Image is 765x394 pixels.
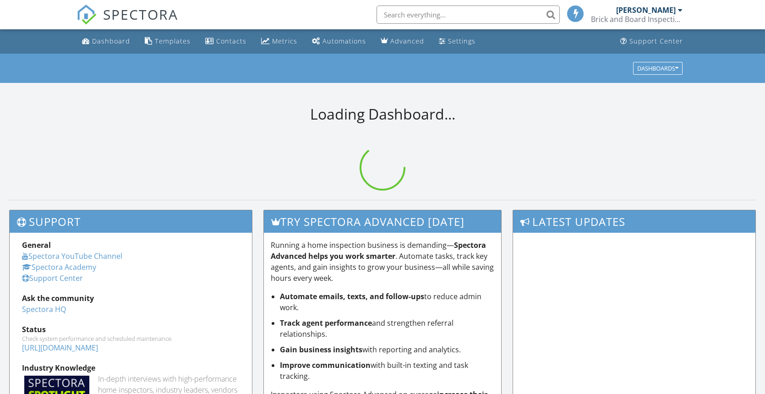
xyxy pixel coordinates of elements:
[435,33,479,50] a: Settings
[22,343,98,353] a: [URL][DOMAIN_NAME]
[264,210,501,233] h3: Try spectora advanced [DATE]
[22,293,240,304] div: Ask the community
[280,344,494,355] li: with reporting and analytics.
[22,240,51,250] strong: General
[22,251,122,261] a: Spectora YouTube Channel
[280,318,372,328] strong: Track agent performance
[616,5,676,15] div: [PERSON_NAME]
[377,5,560,24] input: Search everything...
[390,37,424,45] div: Advanced
[280,360,371,370] strong: Improve communication
[322,37,366,45] div: Automations
[280,345,362,355] strong: Gain business insights
[280,291,494,313] li: to reduce admin work.
[103,5,178,24] span: SPECTORA
[216,37,246,45] div: Contacts
[272,37,297,45] div: Metrics
[22,273,83,283] a: Support Center
[591,15,683,24] div: Brick and Board Inspections
[22,304,66,314] a: Spectora HQ
[22,262,96,272] a: Spectora Academy
[308,33,370,50] a: Automations (Basic)
[10,210,252,233] h3: Support
[92,37,130,45] div: Dashboard
[78,33,134,50] a: Dashboard
[280,360,494,382] li: with built-in texting and task tracking.
[629,37,683,45] div: Support Center
[637,65,678,71] div: Dashboards
[377,33,428,50] a: Advanced
[257,33,301,50] a: Metrics
[448,37,475,45] div: Settings
[271,240,486,261] strong: Spectora Advanced helps you work smarter
[280,317,494,339] li: and strengthen referral relationships.
[76,5,97,25] img: The Best Home Inspection Software - Spectora
[633,62,683,75] button: Dashboards
[280,291,424,301] strong: Automate emails, texts, and follow-ups
[155,37,191,45] div: Templates
[202,33,250,50] a: Contacts
[513,210,755,233] h3: Latest Updates
[141,33,194,50] a: Templates
[617,33,687,50] a: Support Center
[22,324,240,335] div: Status
[76,12,178,32] a: SPECTORA
[22,335,240,342] div: Check system performance and scheduled maintenance.
[22,362,240,373] div: Industry Knowledge
[271,240,494,284] p: Running a home inspection business is demanding— . Automate tasks, track key agents, and gain ins...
